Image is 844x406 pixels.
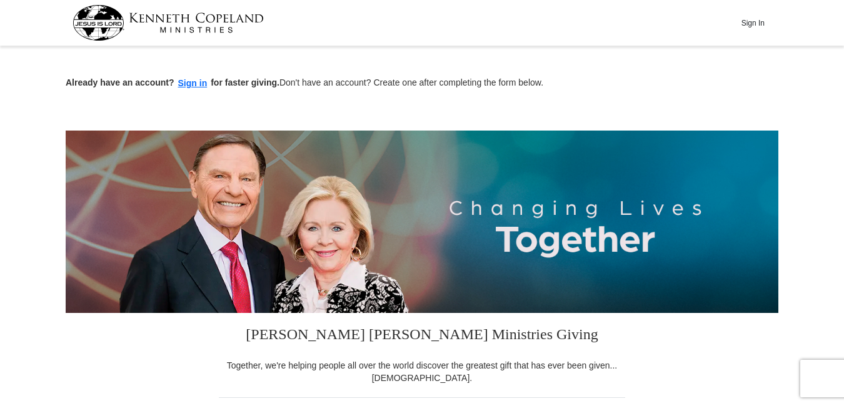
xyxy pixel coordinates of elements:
[66,77,279,87] strong: Already have an account? for faster giving.
[174,76,211,91] button: Sign in
[734,13,771,32] button: Sign In
[66,76,778,91] p: Don't have an account? Create one after completing the form below.
[73,5,264,41] img: kcm-header-logo.svg
[219,313,625,359] h3: [PERSON_NAME] [PERSON_NAME] Ministries Giving
[219,359,625,384] div: Together, we're helping people all over the world discover the greatest gift that has ever been g...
